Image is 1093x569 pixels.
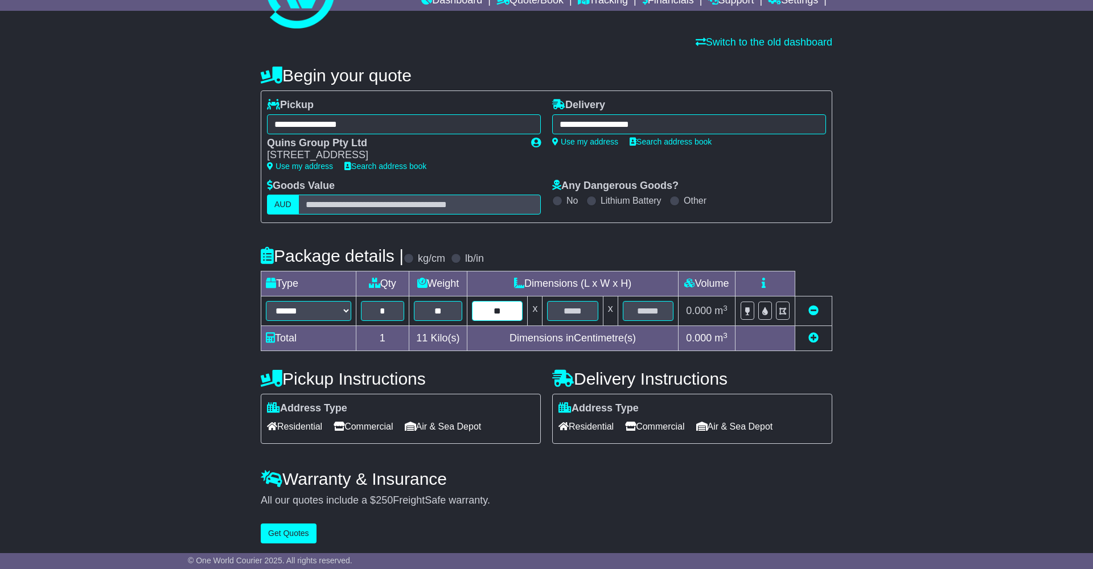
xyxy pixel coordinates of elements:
a: Search address book [630,137,712,146]
label: No [566,195,578,206]
label: Address Type [267,402,347,415]
span: 0.000 [686,305,712,316]
div: All our quotes include a $ FreightSafe warranty. [261,494,832,507]
td: Qty [356,271,409,296]
span: 250 [376,494,393,506]
a: Use my address [552,137,618,146]
label: AUD [267,195,299,215]
label: Delivery [552,99,605,112]
span: Air & Sea Depot [696,418,773,435]
a: Switch to the old dashboard [696,36,832,48]
td: Kilo(s) [409,326,467,351]
span: m [714,305,728,316]
span: Commercial [334,418,393,435]
td: x [603,296,618,326]
h4: Package details | [261,246,404,265]
label: Any Dangerous Goods? [552,180,679,192]
span: Residential [558,418,614,435]
span: m [714,332,728,344]
td: Weight [409,271,467,296]
a: Add new item [808,332,819,344]
label: Lithium Battery [601,195,661,206]
a: Use my address [267,162,333,171]
label: Pickup [267,99,314,112]
span: Commercial [625,418,684,435]
label: Address Type [558,402,639,415]
span: Air & Sea Depot [405,418,482,435]
td: x [528,296,543,326]
td: Dimensions in Centimetre(s) [467,326,679,351]
td: Dimensions (L x W x H) [467,271,679,296]
span: © One World Courier 2025. All rights reserved. [188,556,352,565]
div: Quins Group Pty Ltd [267,137,520,150]
a: Search address book [344,162,426,171]
td: 1 [356,326,409,351]
td: Total [261,326,356,351]
a: Remove this item [808,305,819,316]
span: 0.000 [686,332,712,344]
label: kg/cm [418,253,445,265]
span: Residential [267,418,322,435]
label: lb/in [465,253,484,265]
td: Volume [678,271,735,296]
sup: 3 [723,331,728,340]
div: [STREET_ADDRESS] [267,149,520,162]
label: Other [684,195,706,206]
h4: Warranty & Insurance [261,469,832,488]
label: Goods Value [267,180,335,192]
h4: Delivery Instructions [552,369,832,388]
h4: Pickup Instructions [261,369,541,388]
td: Type [261,271,356,296]
h4: Begin your quote [261,66,832,85]
span: 11 [416,332,428,344]
button: Get Quotes [261,523,317,543]
sup: 3 [723,304,728,312]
